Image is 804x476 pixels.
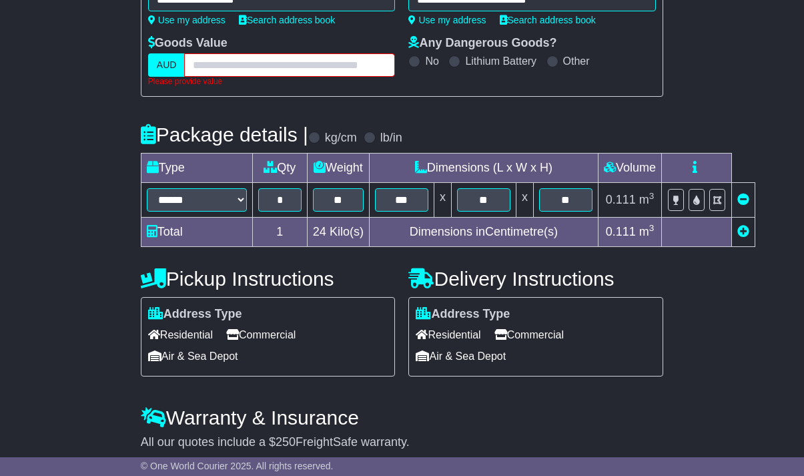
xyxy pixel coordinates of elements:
[369,153,598,182] td: Dimensions (L x W x H)
[500,15,596,25] a: Search address book
[141,153,252,182] td: Type
[148,324,213,345] span: Residential
[239,15,335,25] a: Search address book
[737,193,749,206] a: Remove this item
[252,217,307,246] td: 1
[639,225,655,238] span: m
[408,15,486,25] a: Use my address
[516,182,533,217] td: x
[276,435,296,449] span: 250
[148,77,396,86] div: Please provide value
[141,124,308,146] h4: Package details |
[408,268,663,290] h4: Delivery Instructions
[737,225,749,238] a: Add new item
[148,36,228,51] label: Goods Value
[307,153,369,182] td: Weight
[369,217,598,246] td: Dimensions in Centimetre(s)
[408,36,556,51] label: Any Dangerous Goods?
[598,153,661,182] td: Volume
[649,223,655,233] sup: 3
[141,217,252,246] td: Total
[141,435,663,450] div: All our quotes include a $ FreightSafe warranty.
[649,191,655,201] sup: 3
[226,324,296,345] span: Commercial
[307,217,369,246] td: Kilo(s)
[148,346,238,367] span: Air & Sea Depot
[148,53,185,77] label: AUD
[252,153,307,182] td: Qty
[416,324,480,345] span: Residential
[325,131,357,146] label: kg/cm
[141,461,334,471] span: © One World Courier 2025. All rights reserved.
[639,193,655,206] span: m
[416,307,510,322] label: Address Type
[148,15,226,25] a: Use my address
[465,55,536,67] label: Lithium Battery
[425,55,438,67] label: No
[313,225,326,238] span: 24
[148,307,242,322] label: Address Type
[416,346,506,367] span: Air & Sea Depot
[606,225,636,238] span: 0.111
[141,268,396,290] h4: Pickup Instructions
[563,55,590,67] label: Other
[494,324,564,345] span: Commercial
[141,407,663,429] h4: Warranty & Insurance
[606,193,636,206] span: 0.111
[434,182,451,217] td: x
[380,131,402,146] label: lb/in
